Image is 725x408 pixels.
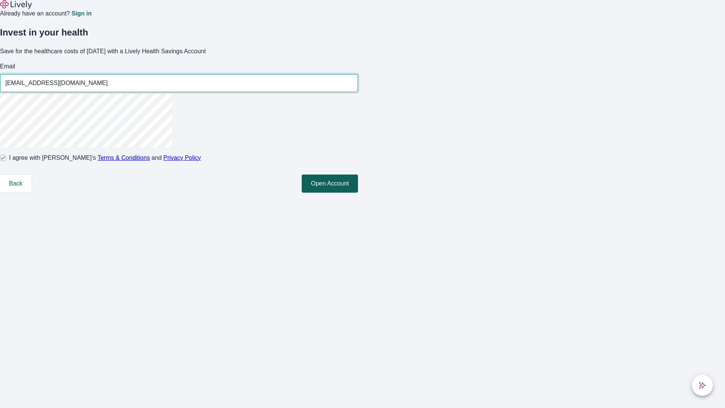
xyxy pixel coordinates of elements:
[97,155,150,161] a: Terms & Conditions
[164,155,201,161] a: Privacy Policy
[699,382,706,389] svg: Lively AI Assistant
[9,153,201,162] span: I agree with [PERSON_NAME]’s and
[302,175,358,193] button: Open Account
[692,375,713,396] button: chat
[71,11,91,17] a: Sign in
